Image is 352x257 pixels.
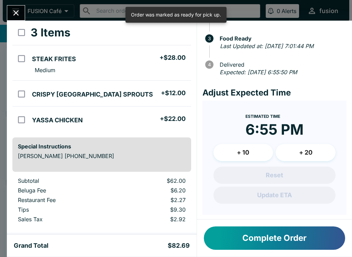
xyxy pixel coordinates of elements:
span: Food Ready [216,35,346,42]
p: Beluga Fee [18,187,107,194]
h5: + $22.00 [160,115,186,123]
span: Estimated Time [245,114,280,119]
table: orders table [12,20,191,132]
h5: $82.69 [168,242,190,250]
p: Tips [18,206,107,213]
p: Sales Tax [18,216,107,223]
h5: STEAK FRITES [32,55,76,63]
h4: Adjust Expected Time [202,88,346,98]
p: Restaurant Fee [18,197,107,203]
h3: 3 Items [31,26,70,40]
p: Subtotal [18,177,107,184]
text: 3 [208,36,211,41]
button: Close [7,5,25,20]
time: 6:55 PM [245,121,304,138]
button: + 20 [276,144,335,161]
h5: + $12.00 [161,89,186,97]
h6: Special Instructions [18,143,186,150]
p: Medium [35,67,55,74]
h5: + $28.00 [159,54,186,62]
p: $2.27 [118,197,185,203]
h5: Grand Total [14,242,48,250]
table: orders table [12,177,191,225]
p: $62.00 [118,177,185,184]
em: Last Updated at: [DATE] 7:01:44 PM [220,43,313,49]
button: + 10 [213,144,273,161]
span: Delivered [216,62,346,68]
p: $6.20 [118,187,185,194]
text: 4 [208,62,211,67]
h5: CRISPY [GEOGRAPHIC_DATA] SPROUTS [32,90,153,99]
p: $2.92 [118,216,185,223]
p: $9.30 [118,206,185,213]
p: [PERSON_NAME] [PHONE_NUMBER] [18,153,186,159]
em: Expected: [DATE] 6:55:50 PM [220,69,297,76]
h5: YASSA CHICKEN [32,116,83,124]
button: Complete Order [204,226,345,250]
div: Order was marked as ready for pick up. [131,9,221,21]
